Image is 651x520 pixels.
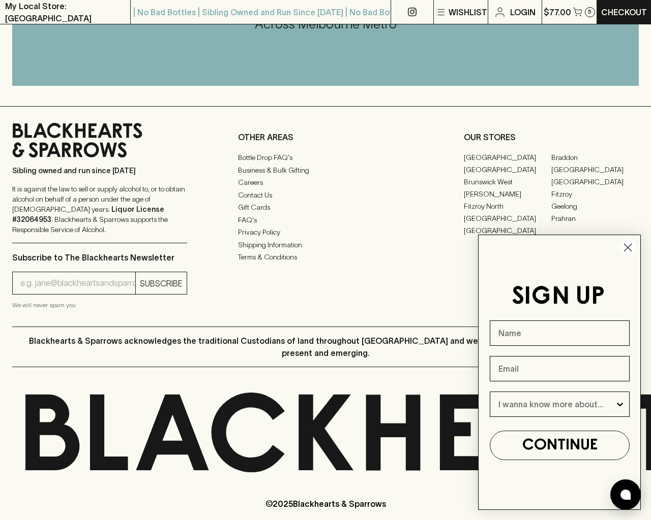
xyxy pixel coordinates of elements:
[551,200,639,212] a: Geelong
[464,188,551,200] a: [PERSON_NAME]
[12,184,187,235] p: It is against the law to sell or supply alcohol to, or to obtain alcohol on behalf of a person un...
[512,285,605,309] span: SIGN UP
[449,6,487,18] p: Wishlist
[551,151,639,164] a: Braddon
[464,224,551,237] a: [GEOGRAPHIC_DATA]
[238,214,413,226] a: FAQ's
[238,251,413,264] a: Terms & Conditions
[12,166,187,176] p: Sibling owned and run since [DATE]
[544,6,571,18] p: $77.00
[498,392,615,416] input: I wanna know more about...
[136,272,187,294] button: SUBSCRIBE
[551,188,639,200] a: Fitzroy
[20,335,631,359] p: Blackhearts & Sparrows acknowledges the traditional Custodians of land throughout [GEOGRAPHIC_DAT...
[464,200,551,212] a: Fitzroy North
[490,320,630,346] input: Name
[490,356,630,381] input: Email
[238,189,413,201] a: Contact Us
[464,164,551,176] a: [GEOGRAPHIC_DATA]
[238,131,413,143] p: OTHER AREAS
[464,151,551,164] a: [GEOGRAPHIC_DATA]
[464,212,551,224] a: [GEOGRAPHIC_DATA]
[238,177,413,189] a: Careers
[551,176,639,188] a: [GEOGRAPHIC_DATA]
[20,275,135,291] input: e.g. jane@blackheartsandsparrows.com.au
[588,9,591,15] p: 5
[238,164,413,176] a: Business & Bulk Gifting
[601,6,647,18] p: Checkout
[238,226,413,239] a: Privacy Policy
[468,224,651,520] div: FLYOUT Form
[140,277,183,289] p: SUBSCRIBE
[238,239,413,251] a: Shipping Information
[12,251,187,264] p: Subscribe to The Blackhearts Newsletter
[620,490,631,500] img: bubble-icon
[615,392,625,416] button: Show Options
[551,212,639,224] a: Prahran
[619,239,637,256] button: Close dialog
[490,431,630,460] button: CONTINUE
[510,6,536,18] p: Login
[464,131,639,143] p: OUR STORES
[12,300,187,310] p: We will never spam you
[238,152,413,164] a: Bottle Drop FAQ's
[464,176,551,188] a: Brunswick West
[238,202,413,214] a: Gift Cards
[551,164,639,176] a: [GEOGRAPHIC_DATA]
